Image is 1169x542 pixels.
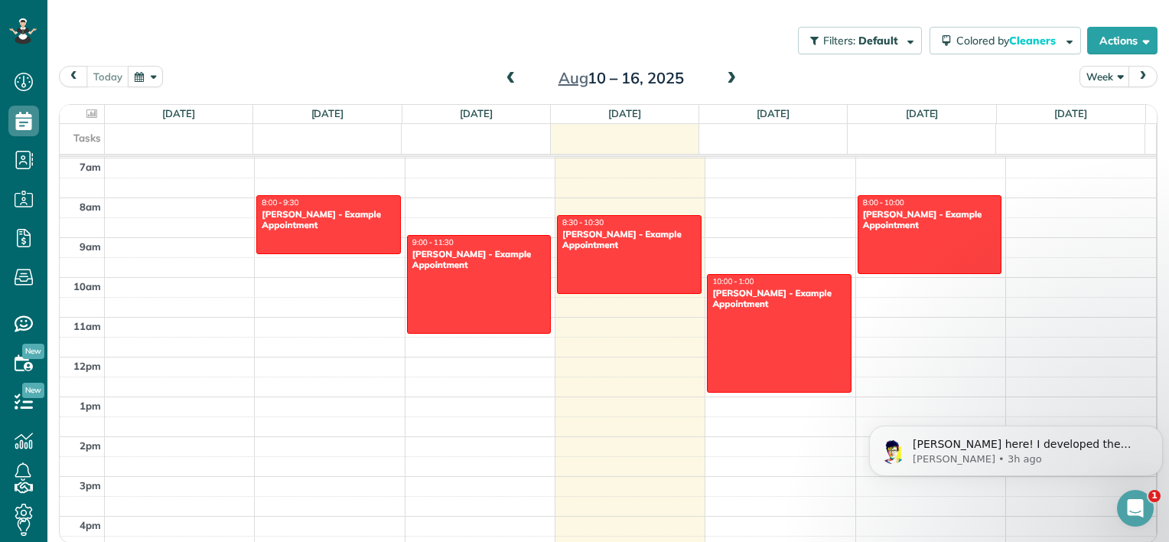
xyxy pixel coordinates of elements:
[1117,490,1154,527] iframe: Intercom live chat
[1148,490,1161,502] span: 1
[262,198,298,207] span: 8:00 - 9:30
[412,237,454,247] span: 9:00 - 11:30
[711,288,846,310] div: [PERSON_NAME] - Example Appointment
[862,209,997,231] div: [PERSON_NAME] - Example Appointment
[412,249,546,271] div: [PERSON_NAME] - Example Appointment
[59,66,88,87] button: prev
[73,360,101,372] span: 12pm
[1079,66,1130,87] button: Week
[858,34,899,47] span: Default
[562,217,604,227] span: 8:30 - 10:30
[526,70,717,87] h2: 10 – 16, 2025
[80,519,101,531] span: 4pm
[80,240,101,253] span: 9am
[798,27,922,54] button: Filters: Default
[22,383,44,398] span: New
[80,439,101,452] span: 2pm
[1128,66,1158,87] button: next
[80,201,101,213] span: 8am
[863,198,904,207] span: 8:00 - 10:00
[823,34,855,47] span: Filters:
[558,68,588,87] span: Aug
[80,161,101,173] span: 7am
[712,276,754,286] span: 10:00 - 1:00
[1054,107,1087,119] a: [DATE]
[956,34,1061,47] span: Colored by
[261,209,396,231] div: [PERSON_NAME] - Example Appointment
[790,27,922,54] a: Filters: Default
[930,27,1081,54] button: Colored byCleaners
[460,107,493,119] a: [DATE]
[863,393,1169,501] iframe: Intercom notifications message
[86,66,129,87] button: today
[73,132,101,144] span: Tasks
[906,107,939,119] a: [DATE]
[22,344,44,359] span: New
[562,229,696,251] div: [PERSON_NAME] - Example Appointment
[73,280,101,292] span: 10am
[73,320,101,332] span: 11am
[757,107,790,119] a: [DATE]
[608,107,641,119] a: [DATE]
[1087,27,1158,54] button: Actions
[80,400,101,412] span: 1pm
[80,479,101,491] span: 3pm
[1009,34,1058,47] span: Cleaners
[162,107,195,119] a: [DATE]
[311,107,344,119] a: [DATE]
